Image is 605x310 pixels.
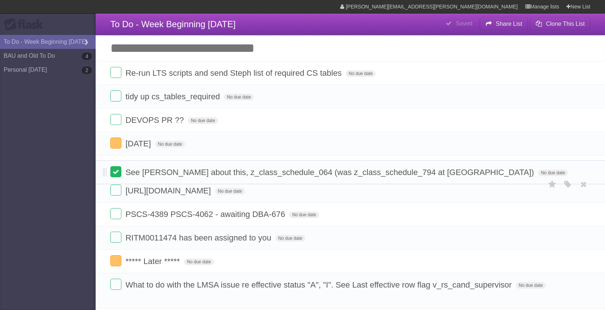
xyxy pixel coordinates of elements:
span: See [PERSON_NAME] about this, z_class_schedule_064 (was z_class_schedule_794 at [GEOGRAPHIC_DATA]) [125,168,536,177]
label: Star task [545,232,559,244]
label: Star task [545,67,559,79]
span: No due date [184,259,214,265]
label: Star task [545,90,559,103]
label: Star task [545,255,559,267]
label: Done [110,90,121,101]
button: Share List [480,17,528,31]
label: Star task [545,185,559,197]
span: No due date [188,117,218,124]
label: Done [110,114,121,125]
label: Star task [545,138,559,150]
label: Star task [545,178,559,190]
span: No due date [346,70,376,77]
label: Done [110,208,121,219]
span: [DATE] [125,139,153,148]
label: Star task [545,208,559,220]
label: Done [110,166,121,177]
label: Done [110,279,121,290]
span: Re-run LTS scripts and send Steph list of required CS tables [125,68,344,78]
span: No due date [289,211,319,218]
span: tidy up cs_tables_required [125,92,222,101]
span: PSCS-4389 PSCS-4062 - awaiting DBA-676 [125,210,287,219]
span: No due date [275,235,305,242]
label: Done [110,232,121,243]
span: No due date [224,94,254,100]
button: Clone This List [530,17,590,31]
span: DEVOPS PR ?? [125,115,186,125]
span: To Do - Week Beginning [DATE] [110,19,236,29]
span: No due date [516,282,546,289]
label: Done [110,67,121,78]
label: Star task [545,291,559,303]
label: Done [110,255,121,266]
b: 4 [82,53,92,60]
span: What to do with the LMSA issue re effective status "A", "I". See Last effective row flag v_rs_can... [125,280,513,289]
label: Done [110,138,121,149]
b: 2 [82,67,92,74]
b: Saved [456,20,472,26]
span: RITM0011474 has been assigned to you [125,233,273,242]
span: No due date [215,188,245,195]
label: Star task [545,114,559,126]
b: Share List [496,21,522,27]
b: Clone This List [546,21,585,27]
div: Flask [4,18,48,31]
span: No due date [155,141,185,147]
span: No due date [538,170,568,176]
label: Done [110,185,121,196]
span: [URL][DOMAIN_NAME] [125,186,213,195]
